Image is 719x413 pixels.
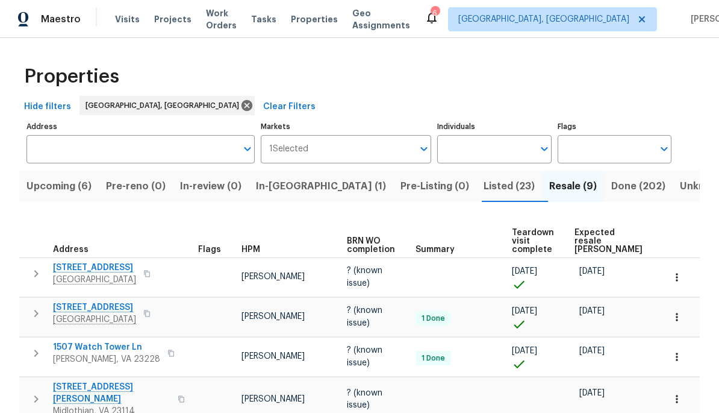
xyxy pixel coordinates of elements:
button: Open [239,140,256,157]
span: [PERSON_NAME] [241,312,305,321]
span: [DATE] [579,307,605,315]
span: [DATE] [579,347,605,355]
span: [GEOGRAPHIC_DATA], [GEOGRAPHIC_DATA] [86,99,244,112]
span: [DATE] [512,267,537,276]
div: 6 [431,7,439,19]
span: Properties [24,71,119,83]
span: In-review (0) [180,178,241,195]
label: Individuals [437,123,551,130]
span: Summary [416,245,455,254]
span: Teardown visit complete [512,229,554,254]
span: [GEOGRAPHIC_DATA], [GEOGRAPHIC_DATA] [458,13,629,25]
span: ? (known issue) [347,266,382,287]
button: Clear Filters [258,96,320,118]
span: Flags [198,245,221,254]
span: Pre-Listing (0) [400,178,469,195]
label: Address [26,123,255,130]
span: Address [53,245,89,254]
span: [DATE] [579,267,605,276]
span: 1 Done [417,353,450,364]
span: [PERSON_NAME] [241,352,305,361]
span: Geo Assignments [352,7,410,31]
span: [DATE] [579,389,605,397]
span: In-[GEOGRAPHIC_DATA] (1) [256,178,386,195]
span: Clear Filters [263,99,316,115]
div: [GEOGRAPHIC_DATA], [GEOGRAPHIC_DATA] [79,96,255,115]
span: 1 Selected [269,144,308,154]
button: Open [536,140,553,157]
span: Listed (23) [484,178,535,195]
span: Tasks [251,15,276,24]
span: [PERSON_NAME] [241,395,305,403]
span: ? (known issue) [347,389,382,409]
span: BRN WO completion [347,237,395,254]
span: ? (known issue) [347,306,382,327]
span: [DATE] [512,307,537,315]
span: HPM [241,245,260,254]
span: 1 Done [417,314,450,324]
span: Properties [291,13,338,25]
span: Maestro [41,13,81,25]
span: Upcoming (6) [26,178,92,195]
span: Done (202) [611,178,665,195]
span: 1507 Watch Tower Ln [53,341,160,353]
span: [PERSON_NAME] [241,273,305,281]
span: ? (known issue) [347,346,382,367]
span: Hide filters [24,99,71,115]
label: Flags [558,123,671,130]
span: Resale (9) [549,178,597,195]
span: [PERSON_NAME], VA 23228 [53,353,160,365]
label: Markets [261,123,432,130]
button: Open [416,140,432,157]
span: Expected resale [PERSON_NAME] [574,229,643,254]
span: Pre-reno (0) [106,178,166,195]
button: Open [656,140,673,157]
span: Projects [154,13,191,25]
span: Visits [115,13,140,25]
span: [DATE] [512,347,537,355]
span: Work Orders [206,7,237,31]
button: Hide filters [19,96,76,118]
